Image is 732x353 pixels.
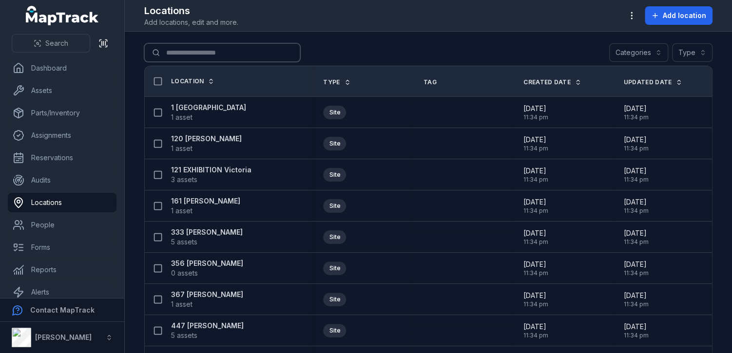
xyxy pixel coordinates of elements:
span: [DATE] [523,260,548,269]
span: [DATE] [624,135,649,145]
time: 14/09/2025, 11:34:39 pm [523,166,548,184]
span: 11:34 pm [523,176,548,184]
a: People [8,215,116,235]
strong: 356 [PERSON_NAME] [171,259,243,268]
span: 11:34 pm [624,238,649,246]
span: [DATE] [523,104,548,113]
span: [DATE] [624,104,649,113]
a: Updated Date [624,78,683,86]
div: Site [323,168,346,182]
a: Type [323,78,350,86]
span: 11:34 pm [523,145,548,152]
a: Locations [8,193,116,212]
span: 1 asset [171,112,193,122]
span: 11:34 pm [624,300,649,308]
strong: 367 [PERSON_NAME] [171,290,243,299]
strong: 333 [PERSON_NAME] [171,227,243,237]
span: Updated Date [624,78,672,86]
a: 120 [PERSON_NAME]1 asset [171,134,242,153]
span: [DATE] [523,228,548,238]
span: 11:34 pm [523,269,548,277]
span: Location [171,77,204,85]
time: 14/09/2025, 11:34:39 pm [523,135,548,152]
span: [DATE] [624,228,649,238]
span: Created Date [523,78,571,86]
a: 447 [PERSON_NAME]5 assets [171,321,244,340]
time: 14/09/2025, 11:34:39 pm [624,228,649,246]
button: Search [12,34,90,53]
a: Forms [8,238,116,257]
span: [DATE] [523,291,548,300]
span: 1 asset [171,144,193,153]
span: 11:34 pm [523,113,548,121]
a: Parts/Inventory [8,103,116,123]
span: [DATE] [624,291,649,300]
a: Audits [8,170,116,190]
strong: 120 [PERSON_NAME] [171,134,242,144]
span: [DATE] [523,166,548,176]
span: 11:34 pm [624,332,649,339]
span: 11:34 pm [624,176,649,184]
time: 14/09/2025, 11:34:39 pm [624,291,649,308]
time: 14/09/2025, 11:34:39 pm [624,197,649,215]
span: 1 asset [171,206,193,216]
a: 333 [PERSON_NAME]5 assets [171,227,243,247]
time: 14/09/2025, 11:34:39 pm [523,260,548,277]
a: Alerts [8,282,116,302]
a: Reports [8,260,116,279]
div: Site [323,324,346,337]
a: 1 [GEOGRAPHIC_DATA]1 asset [171,103,246,122]
span: 11:34 pm [624,113,649,121]
span: Search [45,38,68,48]
span: 11:34 pm [523,238,548,246]
span: Add location [663,11,706,20]
span: 11:34 pm [523,207,548,215]
div: Site [323,106,346,119]
span: 5 assets [171,331,197,340]
time: 14/09/2025, 11:34:39 pm [624,322,649,339]
span: [DATE] [523,135,548,145]
a: MapTrack [26,6,99,25]
div: Site [323,199,346,213]
span: 3 assets [171,175,197,185]
time: 14/09/2025, 11:34:39 pm [523,291,548,308]
span: [DATE] [624,260,649,269]
span: [DATE] [624,322,649,332]
span: [DATE] [523,197,548,207]
span: [DATE] [624,197,649,207]
div: Site [323,137,346,150]
span: 0 assets [171,268,198,278]
span: 5 assets [171,237,197,247]
a: Reservations [8,148,116,167]
strong: 121 EXHIBITION Victoria [171,165,251,175]
time: 14/09/2025, 11:34:39 pm [523,104,548,121]
span: 11:34 pm [523,332,548,339]
button: Add location [645,6,713,25]
a: 367 [PERSON_NAME]1 asset [171,290,243,309]
div: Site [323,230,346,244]
time: 14/09/2025, 11:34:39 pm [624,135,649,152]
span: 1 asset [171,299,193,309]
time: 14/09/2025, 11:34:39 pm [523,228,548,246]
a: Location [171,77,214,85]
a: Assets [8,81,116,100]
div: Site [323,261,346,275]
span: [DATE] [624,166,649,176]
span: 11:34 pm [624,207,649,215]
span: 11:34 pm [523,300,548,308]
span: 11:34 pm [624,269,649,277]
span: 11:34 pm [624,145,649,152]
span: [DATE] [523,322,548,332]
span: Tag [424,78,437,86]
time: 14/09/2025, 11:34:39 pm [523,322,548,339]
a: 356 [PERSON_NAME]0 assets [171,259,243,278]
h2: Locations [144,4,238,18]
time: 14/09/2025, 11:34:39 pm [523,197,548,215]
strong: Contact MapTrack [30,306,95,314]
span: Add locations, edit and more. [144,18,238,27]
div: Site [323,293,346,306]
a: Assignments [8,126,116,145]
strong: 1 [GEOGRAPHIC_DATA] [171,103,246,112]
time: 14/09/2025, 11:34:39 pm [624,166,649,184]
a: Created Date [523,78,581,86]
